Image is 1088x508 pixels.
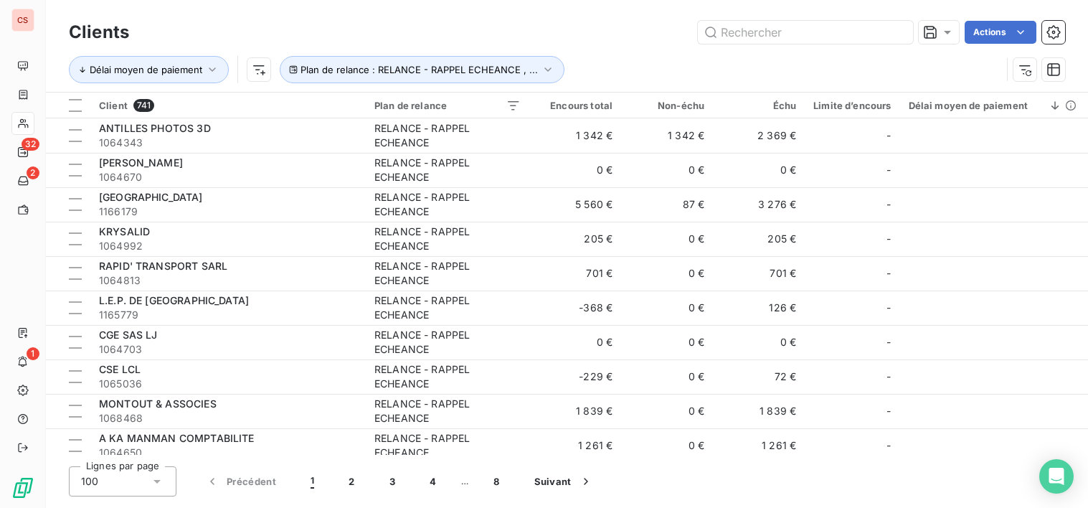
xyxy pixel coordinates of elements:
[529,325,621,359] td: 0 €
[529,428,621,463] td: 1 261 €
[722,100,796,111] div: Échu
[713,187,805,222] td: 3 276 €
[453,470,476,493] span: …
[621,187,713,222] td: 87 €
[529,359,621,394] td: -229 €
[529,222,621,256] td: 205 €
[99,377,357,391] span: 1065036
[69,19,129,45] h3: Clients
[372,466,412,497] button: 3
[99,398,217,410] span: MONTOUT & ASSOCIES
[374,225,521,253] div: RELANCE - RAPPEL ECHEANCE
[293,466,331,497] button: 1
[99,204,357,219] span: 1166179
[713,359,805,394] td: 72 €
[374,397,521,425] div: RELANCE - RAPPEL ECHEANCE
[374,362,521,391] div: RELANCE - RAPPEL ECHEANCE
[886,370,891,384] span: -
[886,404,891,418] span: -
[630,100,704,111] div: Non-échu
[886,163,891,177] span: -
[713,153,805,187] td: 0 €
[621,428,713,463] td: 0 €
[81,474,98,489] span: 100
[99,156,183,169] span: [PERSON_NAME]
[22,138,39,151] span: 32
[886,128,891,143] span: -
[99,170,357,184] span: 1064670
[99,100,128,111] span: Client
[99,239,357,253] span: 1064992
[374,156,521,184] div: RELANCE - RAPPEL ECHEANCE
[11,476,34,499] img: Logo LeanPay
[90,64,202,75] span: Délai moyen de paiement
[374,293,521,322] div: RELANCE - RAPPEL ECHEANCE
[621,118,713,153] td: 1 342 €
[909,100,1079,111] div: Délai moyen de paiement
[886,438,891,453] span: -
[99,136,357,150] span: 1064343
[886,266,891,281] span: -
[529,118,621,153] td: 1 342 €
[713,428,805,463] td: 1 261 €
[529,256,621,291] td: 701 €
[99,432,255,444] span: A KA MANMAN COMPTABILITE
[713,291,805,325] td: 126 €
[621,222,713,256] td: 0 €
[529,153,621,187] td: 0 €
[621,359,713,394] td: 0 €
[27,347,39,360] span: 1
[713,256,805,291] td: 701 €
[374,190,521,219] div: RELANCE - RAPPEL ECHEANCE
[99,225,150,237] span: KRYSALID
[374,328,521,357] div: RELANCE - RAPPEL ECHEANCE
[99,411,357,425] span: 1068468
[99,260,227,272] span: RAPID' TRANSPORT SARL
[99,329,158,341] span: CGE SAS LJ
[538,100,612,111] div: Encours total
[965,21,1036,44] button: Actions
[374,259,521,288] div: RELANCE - RAPPEL ECHEANCE
[69,56,229,83] button: Délai moyen de paiement
[99,294,249,306] span: L.E.P. DE [GEOGRAPHIC_DATA]
[529,291,621,325] td: -368 €
[374,100,521,111] div: Plan de relance
[529,394,621,428] td: 1 839 €
[529,187,621,222] td: 5 560 €
[621,256,713,291] td: 0 €
[412,466,453,497] button: 4
[621,325,713,359] td: 0 €
[331,466,372,497] button: 2
[99,363,141,375] span: CSE LCL
[99,446,357,460] span: 1064650
[813,100,891,111] div: Limite d’encours
[886,232,891,246] span: -
[188,466,293,497] button: Précédent
[886,301,891,315] span: -
[374,121,521,150] div: RELANCE - RAPPEL ECHEANCE
[886,335,891,349] span: -
[99,308,357,322] span: 1165779
[311,474,314,489] span: 1
[621,394,713,428] td: 0 €
[713,325,805,359] td: 0 €
[11,9,34,32] div: CS
[301,64,538,75] span: Plan de relance : RELANCE - RAPPEL ECHEANCE , ...
[698,21,913,44] input: Rechercher
[99,191,203,203] span: [GEOGRAPHIC_DATA]
[133,99,154,112] span: 741
[621,153,713,187] td: 0 €
[280,56,564,83] button: Plan de relance : RELANCE - RAPPEL ECHEANCE , ...
[1039,459,1074,494] div: Open Intercom Messenger
[517,466,610,497] button: Suivant
[27,166,39,179] span: 2
[374,431,521,460] div: RELANCE - RAPPEL ECHEANCE
[713,394,805,428] td: 1 839 €
[713,118,805,153] td: 2 369 €
[621,291,713,325] td: 0 €
[99,342,357,357] span: 1064703
[99,273,357,288] span: 1064813
[99,122,211,134] span: ANTILLES PHOTOS 3D
[713,222,805,256] td: 205 €
[476,466,516,497] button: 8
